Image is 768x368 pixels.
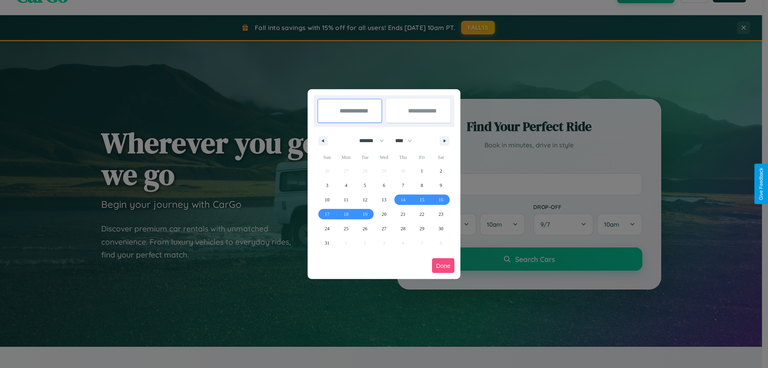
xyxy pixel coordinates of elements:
span: 23 [438,207,443,221]
span: 19 [363,207,368,221]
button: 31 [318,236,336,250]
span: 7 [402,178,404,193]
span: 29 [420,221,424,236]
span: 10 [325,193,330,207]
button: 15 [412,193,431,207]
button: 13 [374,193,393,207]
span: 4 [345,178,347,193]
button: 20 [374,207,393,221]
span: 26 [363,221,368,236]
span: 14 [400,193,405,207]
button: 9 [432,178,450,193]
span: 17 [325,207,330,221]
span: Thu [394,151,412,164]
span: 28 [400,221,405,236]
span: 11 [344,193,348,207]
button: 1 [412,164,431,178]
button: 30 [432,221,450,236]
span: 25 [344,221,348,236]
button: 22 [412,207,431,221]
div: Give Feedback [758,168,764,200]
span: 21 [400,207,405,221]
button: 26 [356,221,374,236]
span: 20 [382,207,386,221]
span: 15 [420,193,424,207]
button: 21 [394,207,412,221]
button: 19 [356,207,374,221]
button: 28 [394,221,412,236]
span: 1 [421,164,423,178]
button: 2 [432,164,450,178]
button: 8 [412,178,431,193]
button: 12 [356,193,374,207]
button: 7 [394,178,412,193]
button: 6 [374,178,393,193]
span: 18 [344,207,348,221]
button: 17 [318,207,336,221]
span: 9 [440,178,442,193]
button: 27 [374,221,393,236]
button: 5 [356,178,374,193]
button: Done [432,258,454,273]
span: Wed [374,151,393,164]
span: Sun [318,151,336,164]
button: 29 [412,221,431,236]
span: 6 [383,178,385,193]
button: 14 [394,193,412,207]
span: 30 [438,221,443,236]
span: Sat [432,151,450,164]
span: 24 [325,221,330,236]
span: 16 [438,193,443,207]
span: Mon [336,151,355,164]
span: 13 [382,193,386,207]
button: 4 [336,178,355,193]
button: 24 [318,221,336,236]
span: 3 [326,178,328,193]
button: 11 [336,193,355,207]
button: 16 [432,193,450,207]
button: 10 [318,193,336,207]
span: 31 [325,236,330,250]
span: Tue [356,151,374,164]
span: Fri [412,151,431,164]
span: 12 [363,193,368,207]
button: 18 [336,207,355,221]
span: 5 [364,178,366,193]
span: 8 [421,178,423,193]
button: 3 [318,178,336,193]
span: 22 [420,207,424,221]
button: 25 [336,221,355,236]
span: 2 [440,164,442,178]
button: 23 [432,207,450,221]
span: 27 [382,221,386,236]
